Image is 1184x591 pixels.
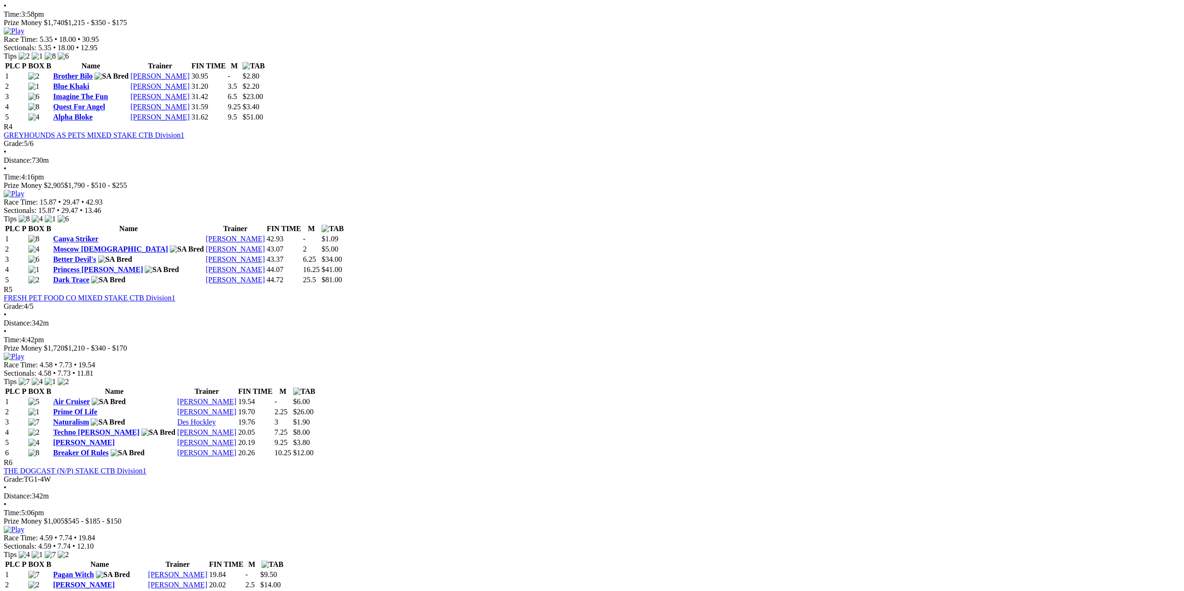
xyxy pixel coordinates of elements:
th: Name [53,560,147,569]
text: 10.25 [274,449,291,457]
td: 3 [5,92,27,101]
span: • [74,534,77,542]
img: Play [4,27,24,35]
span: • [4,327,7,335]
th: FIN TIME [266,224,301,233]
span: 15.87 [38,206,55,214]
div: 730m [4,156,1180,165]
span: 7.73 [59,361,72,369]
span: • [81,198,84,206]
span: Distance: [4,319,32,327]
th: M [302,224,320,233]
text: 9.5 [227,113,237,121]
span: $8.00 [293,428,310,436]
img: SA Bred [111,449,145,457]
a: [PERSON_NAME] [206,255,265,263]
span: B [46,62,51,70]
img: 6 [28,255,40,264]
td: 2 [5,580,27,590]
td: 20.19 [238,438,273,447]
img: SA Bred [92,398,126,406]
th: Name [53,224,204,233]
span: $545 - $185 - $150 [64,517,121,525]
span: Tips [4,551,17,558]
span: 29.47 [63,198,80,206]
a: GREYHOUNDS AS PETS MIXED STAKE CTB Division1 [4,131,184,139]
td: 1 [5,397,27,406]
text: 25.5 [303,276,316,284]
span: Grade: [4,139,24,147]
a: Canya Striker [53,235,98,243]
a: [PERSON_NAME] [53,438,114,446]
a: Dark Trace [53,276,89,284]
img: 8 [28,235,40,243]
td: 31.59 [191,102,227,112]
a: [PERSON_NAME] [148,581,207,589]
img: SA Bred [91,276,125,284]
span: 5.35 [40,35,53,43]
text: 6.25 [303,255,316,263]
span: Time: [4,509,21,517]
img: 1 [28,266,40,274]
span: Sectionals: [4,44,36,52]
img: 4 [28,438,40,447]
td: 31.42 [191,92,227,101]
text: 9.25 [274,438,288,446]
span: Tips [4,215,17,223]
span: 7.73 [58,369,71,377]
span: $1.90 [293,418,310,426]
text: 3.5 [227,82,237,90]
text: - [227,72,230,80]
span: BOX [28,225,45,232]
span: 42.93 [86,198,103,206]
span: Grade: [4,475,24,483]
span: • [54,534,57,542]
img: SA Bred [170,245,204,253]
span: PLC [5,560,20,568]
img: 2 [58,378,69,386]
text: - [274,398,277,405]
img: SA Bred [145,266,179,274]
div: Prize Money $1,720 [4,344,1180,352]
td: 4 [5,265,27,274]
div: 342m [4,319,1180,327]
img: TAB [321,225,344,233]
span: Race Time: [4,534,38,542]
span: 4.58 [40,361,53,369]
td: 43.07 [266,245,301,254]
img: 4 [32,378,43,386]
span: 29.47 [61,206,78,214]
span: • [53,44,56,52]
td: 5 [5,113,27,122]
a: Air Cruiser [53,398,90,405]
span: • [76,44,79,52]
img: SA Bred [96,571,130,579]
span: R5 [4,286,13,293]
td: 19.70 [238,407,273,417]
a: FRESH PET FOOD CO MIXED STAKE CTB Division1 [4,294,175,302]
a: [PERSON_NAME] [177,449,236,457]
span: Tips [4,52,17,60]
img: 8 [28,103,40,111]
img: 8 [28,449,40,457]
img: 7 [45,551,56,559]
span: $34.00 [321,255,342,263]
a: Moscow [DEMOGRAPHIC_DATA] [53,245,168,253]
span: 15.87 [40,198,56,206]
span: • [53,369,56,377]
span: PLC [5,387,20,395]
span: 12.10 [77,542,94,550]
span: $51.00 [242,113,263,121]
a: [PERSON_NAME] [206,235,265,243]
img: 7 [19,378,30,386]
span: B [46,560,51,568]
div: Prize Money $1,005 [4,517,1180,525]
img: SA Bred [91,418,125,426]
img: Play [4,190,24,198]
span: $12.00 [293,449,314,457]
text: 2.5 [245,581,254,589]
span: Distance: [4,492,32,500]
span: $81.00 [321,276,342,284]
span: • [54,361,57,369]
img: 6 [58,215,69,223]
